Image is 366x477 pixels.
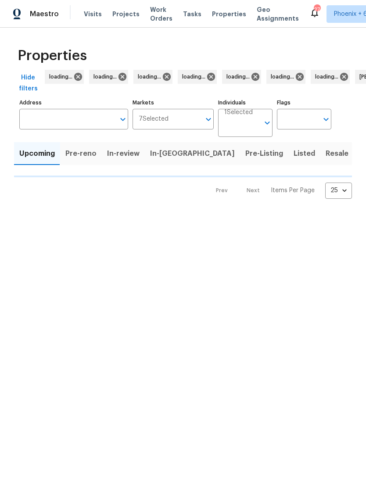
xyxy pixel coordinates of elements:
span: Listed [294,147,315,160]
span: Upcoming [19,147,55,160]
span: loading... [49,72,76,81]
span: Pre-reno [65,147,97,160]
div: 27 [314,5,320,14]
button: Open [117,113,129,126]
span: loading... [226,72,253,81]
span: Projects [112,10,140,18]
div: loading... [178,70,217,84]
div: loading... [266,70,305,84]
span: loading... [93,72,120,81]
div: loading... [222,70,261,84]
label: Markets [133,100,214,105]
span: loading... [271,72,298,81]
span: loading... [315,72,342,81]
span: loading... [138,72,165,81]
div: loading... [311,70,350,84]
label: Flags [277,100,331,105]
span: Resale [326,147,348,160]
div: loading... [133,70,172,84]
div: loading... [45,70,84,84]
button: Hide filters [14,70,42,97]
span: Work Orders [150,5,172,23]
button: Open [261,117,273,129]
div: 25 [325,179,352,202]
span: Hide filters [18,72,39,94]
div: loading... [89,70,128,84]
span: Tasks [183,11,201,17]
span: Properties [212,10,246,18]
span: 1 Selected [224,109,253,116]
span: 7 Selected [139,115,169,123]
span: Geo Assignments [257,5,299,23]
span: In-[GEOGRAPHIC_DATA] [150,147,235,160]
p: Items Per Page [271,186,315,195]
span: loading... [182,72,209,81]
nav: Pagination Navigation [208,183,352,199]
label: Address [19,100,128,105]
span: Maestro [30,10,59,18]
span: Properties [18,51,87,60]
span: Visits [84,10,102,18]
span: Pre-Listing [245,147,283,160]
button: Open [320,113,332,126]
span: In-review [107,147,140,160]
label: Individuals [218,100,273,105]
button: Open [202,113,215,126]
